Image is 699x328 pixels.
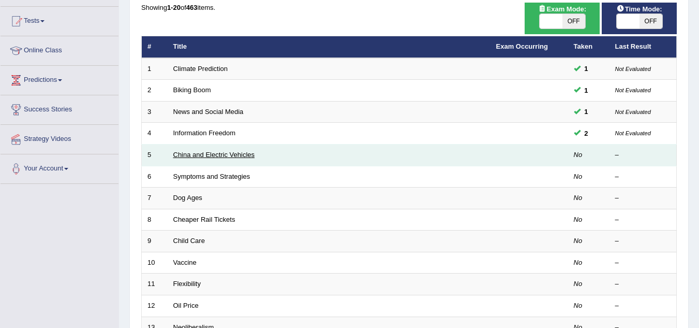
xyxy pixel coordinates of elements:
a: Cheaper Rail Tickets [173,216,235,223]
td: 12 [142,295,168,317]
a: Symptoms and Strategies [173,173,250,180]
small: Not Evaluated [615,109,651,115]
span: Time Mode: [613,4,666,15]
td: 1 [142,58,168,80]
th: # [142,36,168,58]
em: No [574,237,583,245]
span: OFF [562,14,585,28]
th: Last Result [609,36,677,58]
span: OFF [639,14,662,28]
td: 2 [142,80,168,102]
a: Climate Prediction [173,65,228,73]
td: 10 [142,252,168,274]
a: Tests [1,7,118,33]
a: Information Freedom [173,129,236,137]
th: Taken [568,36,609,58]
td: 4 [142,123,168,145]
td: 3 [142,101,168,123]
span: You can still take this question [581,85,592,96]
td: 8 [142,209,168,231]
td: 9 [142,231,168,252]
a: Flexibility [173,280,201,288]
small: Not Evaluated [615,66,651,72]
td: 7 [142,188,168,209]
td: 6 [142,166,168,188]
a: Child Care [173,237,205,245]
b: 1-20 [167,4,181,11]
a: China and Electric Vehicles [173,151,255,159]
a: Success Stories [1,95,118,121]
span: You can still take this question [581,63,592,74]
b: 463 [186,4,198,11]
a: Online Class [1,36,118,62]
small: Not Evaluated [615,130,651,136]
div: – [615,172,671,182]
div: Show exams occurring in exams [525,3,600,34]
a: Strategy Videos [1,125,118,151]
div: – [615,193,671,203]
a: Dog Ages [173,194,202,202]
div: – [615,150,671,160]
div: – [615,236,671,246]
a: Biking Boom [173,86,211,94]
a: Your Account [1,154,118,180]
em: No [574,151,583,159]
em: No [574,302,583,309]
a: News and Social Media [173,108,244,116]
div: – [615,215,671,225]
em: No [574,173,583,180]
div: – [615,301,671,311]
td: 5 [142,145,168,166]
a: Oil Price [173,302,199,309]
div: – [615,258,671,268]
em: No [574,280,583,288]
a: Exam Occurring [496,42,548,50]
div: Showing of items. [141,3,677,12]
span: You can still take this question [581,128,592,139]
em: No [574,216,583,223]
td: 11 [142,274,168,295]
em: No [574,194,583,202]
th: Title [168,36,490,58]
div: – [615,279,671,289]
em: No [574,259,583,266]
a: Vaccine [173,259,197,266]
small: Not Evaluated [615,87,651,93]
span: You can still take this question [581,106,592,117]
span: Exam Mode: [534,4,590,15]
a: Predictions [1,66,118,92]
